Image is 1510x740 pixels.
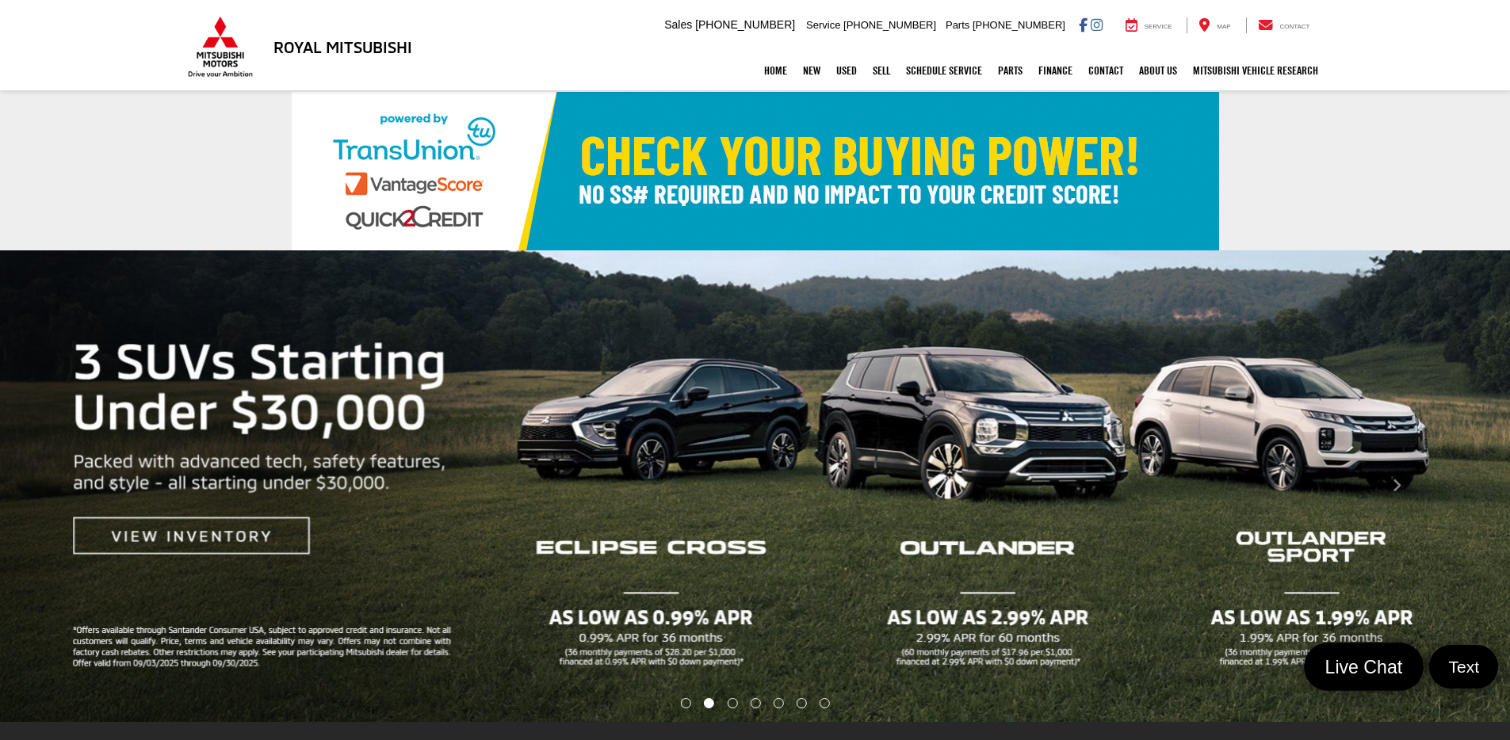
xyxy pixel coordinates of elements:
[1304,643,1423,691] a: Live Chat
[946,19,969,31] span: Parts
[292,92,1219,250] img: Check Your Buying Power
[1187,17,1242,33] a: Map
[664,18,692,31] span: Sales
[828,51,865,90] a: Used
[990,51,1030,90] a: Parts: Opens in a new tab
[1429,645,1498,689] a: Text
[704,698,714,708] li: Go to slide number 2.
[1114,17,1184,33] a: Service
[1283,282,1510,690] button: Click to view next picture.
[865,51,898,90] a: Sell
[695,18,795,31] span: [PHONE_NUMBER]
[1440,656,1487,677] span: Text
[273,38,412,55] h3: Royal Mitsubishi
[1185,51,1326,90] a: Mitsubishi Vehicle Research
[1091,18,1103,31] a: Instagram: Click to visit our Instagram page
[751,698,761,708] li: Go to slide number 4.
[1079,18,1088,31] a: Facebook: Click to visit our Facebook page
[1145,23,1172,30] span: Service
[843,19,936,31] span: [PHONE_NUMBER]
[728,698,738,708] li: Go to slide number 3.
[898,51,990,90] a: Schedule Service: Opens in a new tab
[1279,23,1309,30] span: Contact
[1131,51,1185,90] a: About Us
[1217,23,1230,30] span: Map
[185,16,256,78] img: Mitsubishi
[797,698,807,708] li: Go to slide number 6.
[1030,51,1080,90] a: Finance
[820,698,830,708] li: Go to slide number 7.
[680,698,690,708] li: Go to slide number 1.
[1080,51,1131,90] a: Contact
[774,698,784,708] li: Go to slide number 5.
[756,51,795,90] a: Home
[795,51,828,90] a: New
[973,19,1065,31] span: [PHONE_NUMBER]
[1246,17,1322,33] a: Contact
[806,19,840,31] span: Service
[1316,655,1411,679] span: Live Chat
